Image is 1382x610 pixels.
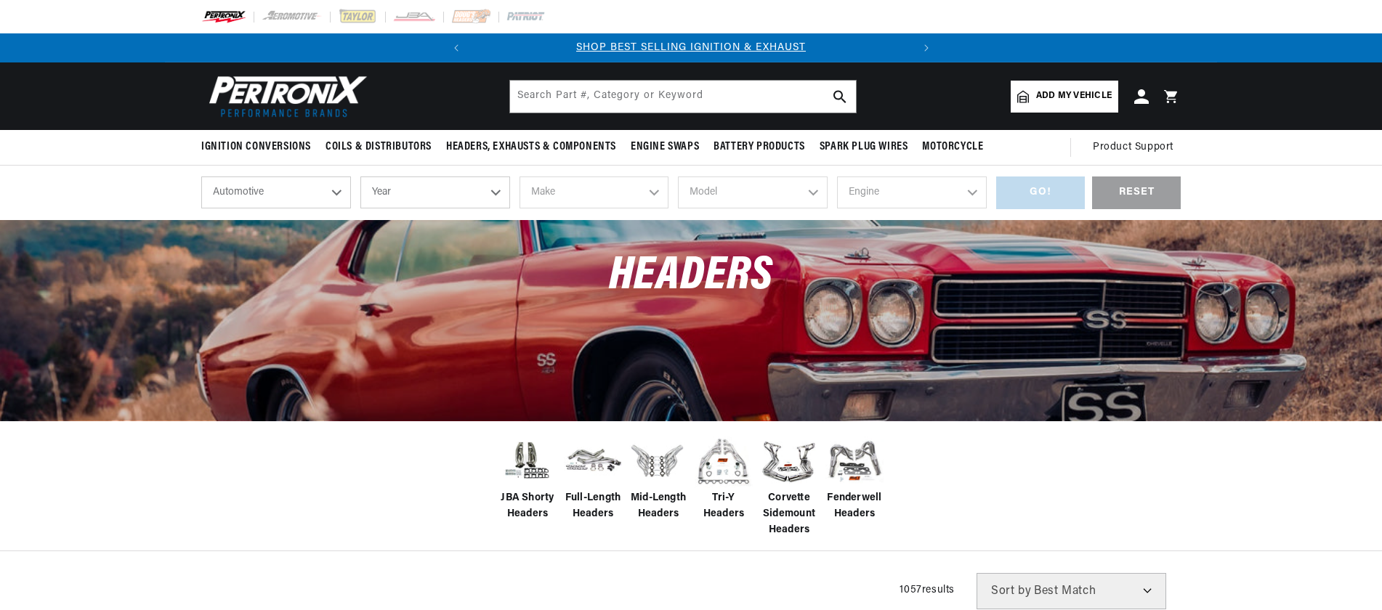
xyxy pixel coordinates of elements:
[714,139,805,155] span: Battery Products
[820,139,908,155] span: Spark Plug Wires
[760,432,818,539] a: Corvette Sidemount Headers Corvette Sidemount Headers
[1093,139,1173,155] span: Product Support
[922,139,983,155] span: Motorcycle
[629,490,687,523] span: Mid-Length Headers
[825,432,884,523] a: Fenderwell Headers Fenderwell Headers
[977,573,1166,609] select: Sort by
[623,130,706,164] summary: Engine Swaps
[1011,81,1118,113] a: Add my vehicle
[706,130,812,164] summary: Battery Products
[1092,176,1181,209] div: RESET
[609,253,773,300] span: Headers
[825,432,884,490] img: Fenderwell Headers
[576,42,806,53] a: SHOP BEST SELLING IGNITION & EXHAUST
[326,139,432,155] span: Coils & Distributors
[629,432,687,490] img: Mid-Length Headers
[360,176,510,208] select: Year
[760,490,818,539] span: Corvette Sidemount Headers
[837,176,987,208] select: Engine
[201,71,368,121] img: Pertronix
[991,585,1031,597] span: Sort by
[564,490,622,523] span: Full-Length Headers
[812,130,916,164] summary: Spark Plug Wires
[629,432,687,523] a: Mid-Length Headers Mid-Length Headers
[318,130,439,164] summary: Coils & Distributors
[760,432,818,490] img: Corvette Sidemount Headers
[564,432,622,523] a: Full-Length Headers Full-Length Headers
[201,176,351,208] select: Ride Type
[695,490,753,523] span: Tri-Y Headers
[498,436,557,485] img: JBA Shorty Headers
[201,139,311,155] span: Ignition Conversions
[510,81,856,113] input: Search Part #, Category or Keyword
[442,33,471,62] button: Translation missing: en.sections.announcements.previous_announcement
[678,176,828,208] select: Model
[564,438,622,484] img: Full-Length Headers
[915,130,990,164] summary: Motorcycle
[201,130,318,164] summary: Ignition Conversions
[471,40,912,56] div: Announcement
[1036,89,1112,103] span: Add my vehicle
[498,432,557,523] a: JBA Shorty Headers JBA Shorty Headers
[912,33,941,62] button: Translation missing: en.sections.announcements.next_announcement
[1093,130,1181,165] summary: Product Support
[824,81,856,113] button: search button
[165,33,1217,62] slideshow-component: Translation missing: en.sections.announcements.announcement_bar
[695,432,753,523] a: Tri-Y Headers Tri-Y Headers
[695,432,753,490] img: Tri-Y Headers
[631,139,699,155] span: Engine Swaps
[520,176,669,208] select: Make
[900,585,955,595] span: 1057 results
[471,40,912,56] div: 1 of 2
[498,490,557,523] span: JBA Shorty Headers
[439,130,623,164] summary: Headers, Exhausts & Components
[825,490,884,523] span: Fenderwell Headers
[446,139,616,155] span: Headers, Exhausts & Components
